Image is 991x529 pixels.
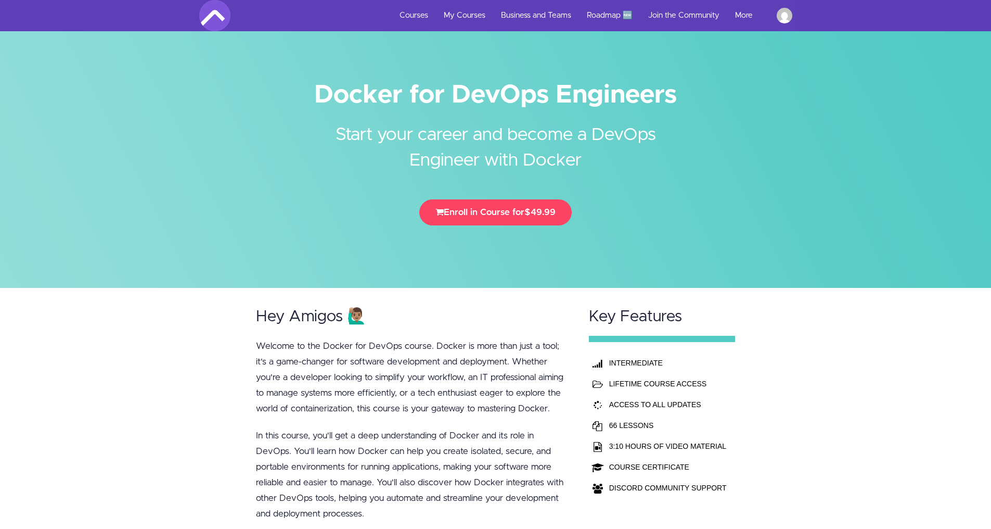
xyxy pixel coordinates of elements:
span: $49.99 [524,208,556,217]
p: In this course, you'll get a deep understanding of Docker and its role in DevOps. You'll learn ho... [256,428,569,522]
h2: Start your career and become a DevOps Engineer with Docker [301,107,691,173]
td: LIFETIME COURSE ACCESS [607,373,729,394]
th: INTERMEDIATE [607,352,729,373]
td: 66 LESSONS [607,415,729,436]
button: Enroll in Course for$49.99 [419,199,572,225]
img: stantolliver@gmail.com [777,8,792,23]
td: ACCESS TO ALL UPDATES [607,394,729,415]
td: COURSE CERTIFICATE [607,457,729,477]
td: DISCORD COMMUNITY SUPPORT [607,477,729,498]
h1: Docker for DevOps Engineers [199,83,792,107]
h2: Key Features [589,308,736,325]
p: Welcome to the Docker for DevOps course. Docker is more than just a tool; it's a game-changer for... [256,338,569,417]
td: 3:10 HOURS OF VIDEO MATERIAL [607,436,729,457]
h2: Hey Amigos 🙋🏽‍♂️ [256,308,569,325]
